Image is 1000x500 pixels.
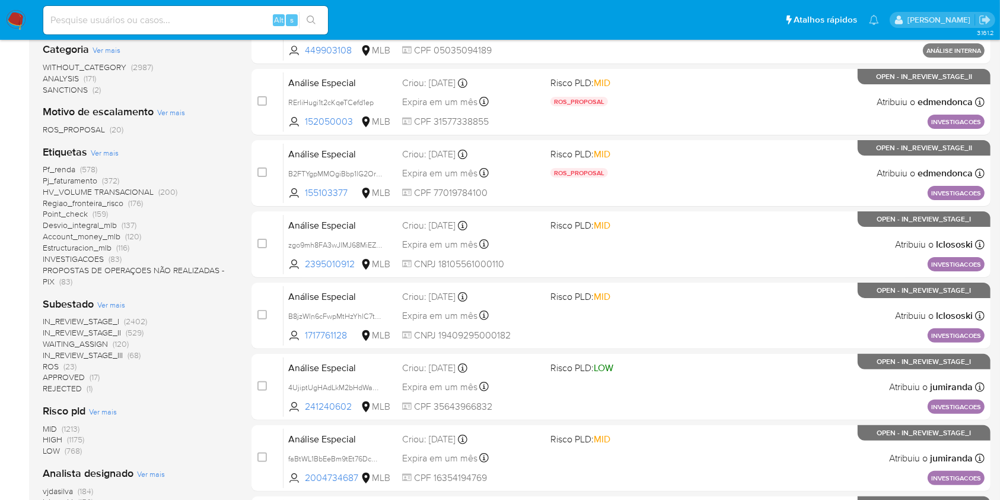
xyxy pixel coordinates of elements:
[869,15,879,25] a: Notificações
[299,12,323,29] button: search-icon
[274,14,284,26] span: Alt
[290,14,294,26] span: s
[794,14,857,26] span: Atalhos rápidos
[979,14,991,26] a: Sair
[43,12,328,28] input: Pesquise usuários ou casos...
[977,28,994,37] span: 3.161.2
[907,14,974,26] p: ana.conceicao@mercadolivre.com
